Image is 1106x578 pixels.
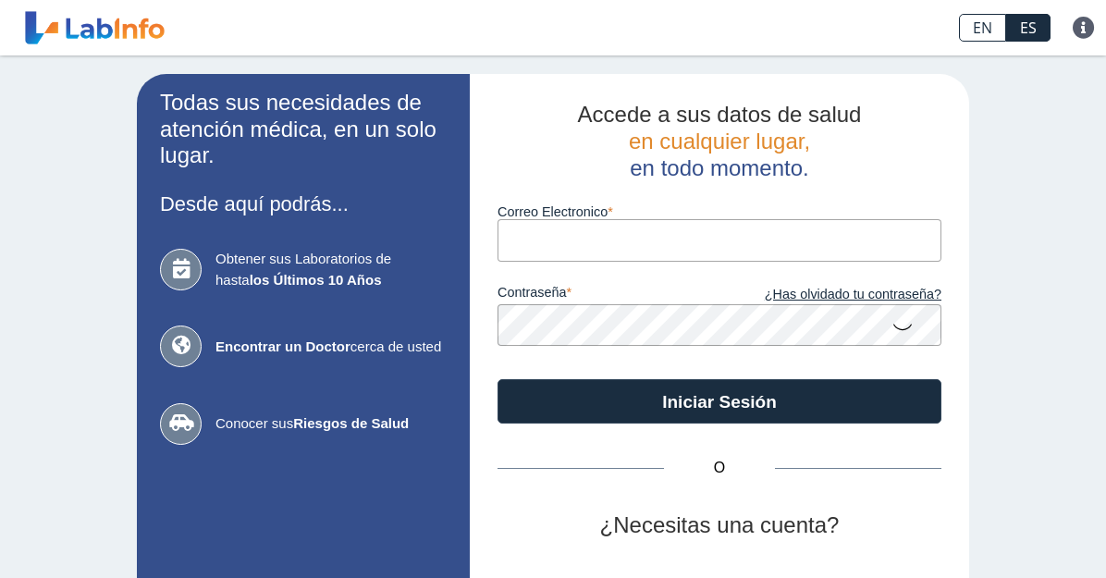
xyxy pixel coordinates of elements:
[498,204,941,219] label: Correo Electronico
[498,379,941,424] button: Iniciar Sesión
[941,506,1086,558] iframe: Help widget launcher
[664,457,775,479] span: O
[959,14,1006,42] a: EN
[215,338,350,354] b: Encontrar un Doctor
[629,129,810,154] span: en cualquier lugar,
[160,90,447,169] h2: Todas sus necesidades de atención médica, en un solo lugar.
[215,249,447,290] span: Obtener sus Laboratorios de hasta
[719,285,941,305] a: ¿Has olvidado tu contraseña?
[1006,14,1051,42] a: ES
[578,102,862,127] span: Accede a sus datos de salud
[630,155,808,180] span: en todo momento.
[215,337,447,358] span: cerca de usted
[160,192,447,215] h3: Desde aquí podrás...
[498,285,719,305] label: contraseña
[293,415,409,431] b: Riesgos de Salud
[250,272,382,288] b: los Últimos 10 Años
[498,512,941,539] h2: ¿Necesitas una cuenta?
[215,413,447,435] span: Conocer sus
